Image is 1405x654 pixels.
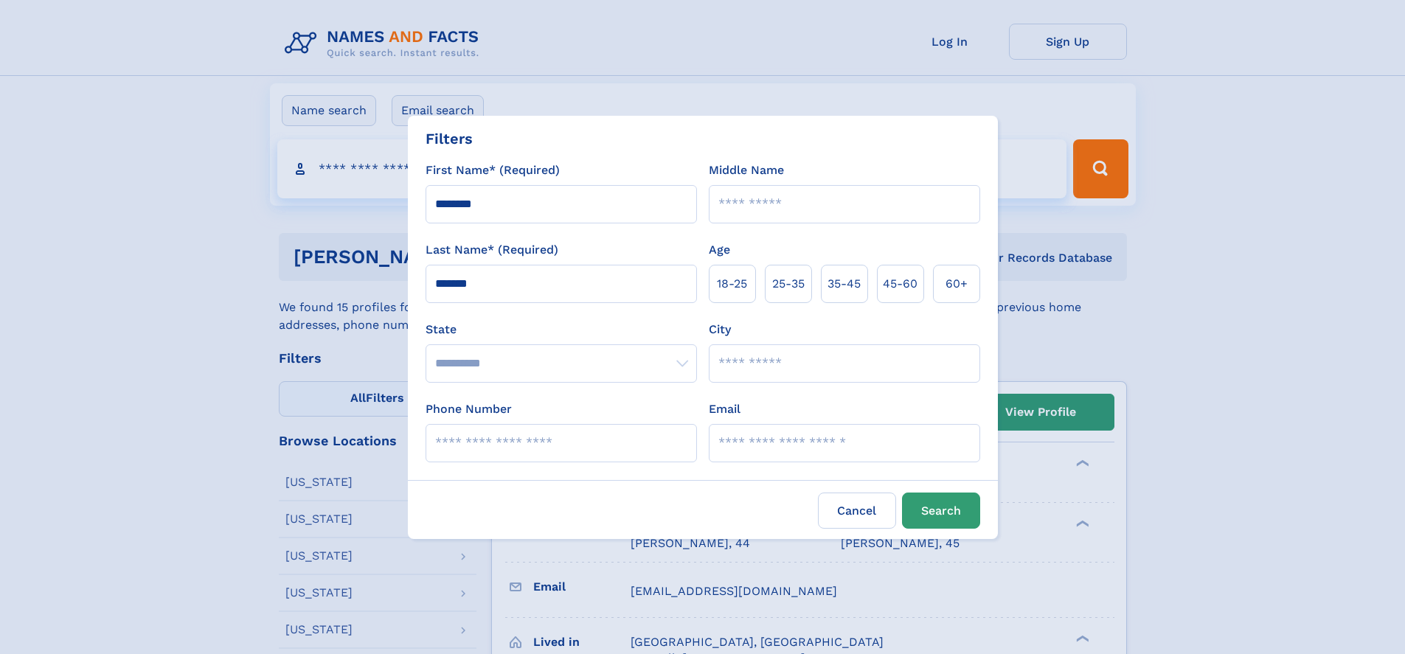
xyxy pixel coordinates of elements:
[426,161,560,179] label: First Name* (Required)
[709,241,730,259] label: Age
[818,493,896,529] label: Cancel
[709,400,740,418] label: Email
[946,275,968,293] span: 60+
[426,128,473,150] div: Filters
[717,275,747,293] span: 18‑25
[709,321,731,338] label: City
[426,241,558,259] label: Last Name* (Required)
[828,275,861,293] span: 35‑45
[426,400,512,418] label: Phone Number
[772,275,805,293] span: 25‑35
[709,161,784,179] label: Middle Name
[426,321,697,338] label: State
[902,493,980,529] button: Search
[883,275,917,293] span: 45‑60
